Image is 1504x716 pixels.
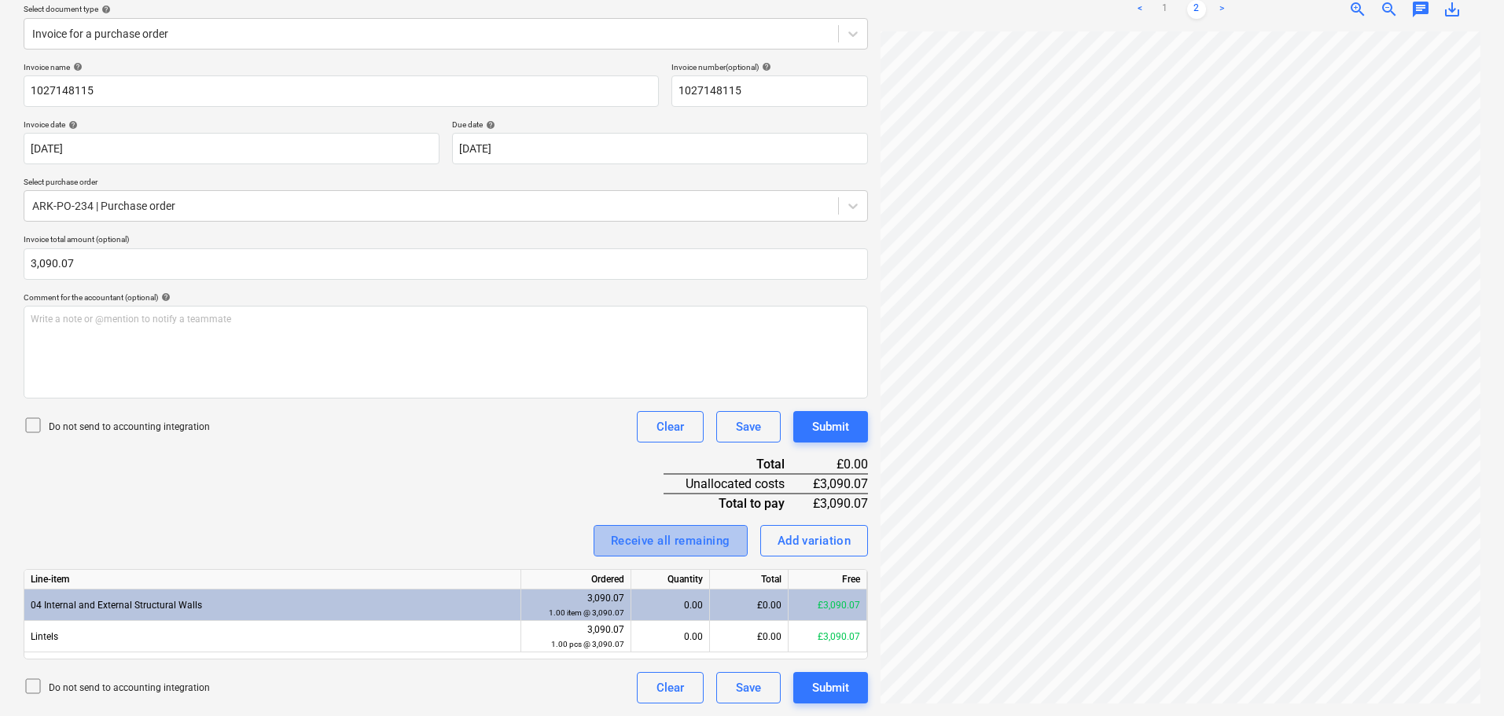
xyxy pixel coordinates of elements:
div: Receive all remaining [611,531,730,551]
span: help [483,120,495,130]
div: Submit [812,417,849,437]
button: Add variation [760,525,869,556]
span: help [70,62,83,72]
div: Line-item [24,570,521,589]
input: Invoice total amount (optional) [24,248,868,280]
div: Quantity [631,570,710,589]
div: 3,090.07 [528,622,624,652]
p: Do not send to accounting integration [49,420,210,434]
div: Clear [656,417,684,437]
span: help [98,5,111,14]
div: Invoice number (optional) [671,62,868,72]
div: £3,090.07 [810,494,869,512]
div: 0.00 [638,621,703,652]
div: Total [710,570,789,589]
button: Clear [637,411,704,442]
div: £3,090.07 [789,621,867,652]
div: Invoice name [24,62,659,72]
input: Invoice number [671,75,868,107]
div: £3,090.07 [789,589,867,621]
div: Lintels [24,621,521,652]
div: £3,090.07 [810,474,869,494]
p: Do not send to accounting integration [49,681,210,695]
div: £0.00 [810,455,869,474]
div: Free [789,570,867,589]
span: 04 Internal and External Structural Walls [31,600,202,611]
iframe: Chat Widget [1425,641,1504,716]
p: Invoice total amount (optional) [24,234,868,248]
input: Due date not specified [452,133,868,164]
span: help [158,292,171,302]
div: Submit [812,677,849,698]
div: Comment for the accountant (optional) [24,292,868,303]
input: Invoice name [24,75,659,107]
button: Save [716,411,781,442]
div: £0.00 [710,621,789,652]
div: Invoice date [24,119,439,130]
button: Submit [793,672,868,703]
button: Clear [637,672,704,703]
div: Save [736,417,761,437]
button: Submit [793,411,868,442]
span: help [65,120,78,130]
div: Due date [452,119,868,130]
div: 3,090.07 [528,591,624,620]
div: Select document type [24,4,868,14]
span: help [759,62,771,72]
div: Save [736,677,761,698]
div: Total to pay [664,494,809,512]
div: £0.00 [710,589,789,621]
div: Total [664,455,809,474]
button: Save [716,672,781,703]
button: Receive all remaining [594,525,748,556]
div: 0.00 [638,589,703,621]
div: Ordered [521,570,631,589]
div: Unallocated costs [664,474,809,494]
small: 1.00 pcs @ 3,090.07 [551,640,624,648]
p: Select purchase order [24,177,868,190]
small: 1.00 item @ 3,090.07 [549,608,624,617]
div: Add variation [778,531,851,551]
input: Invoice date not specified [24,133,439,164]
div: Clear [656,677,684,698]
